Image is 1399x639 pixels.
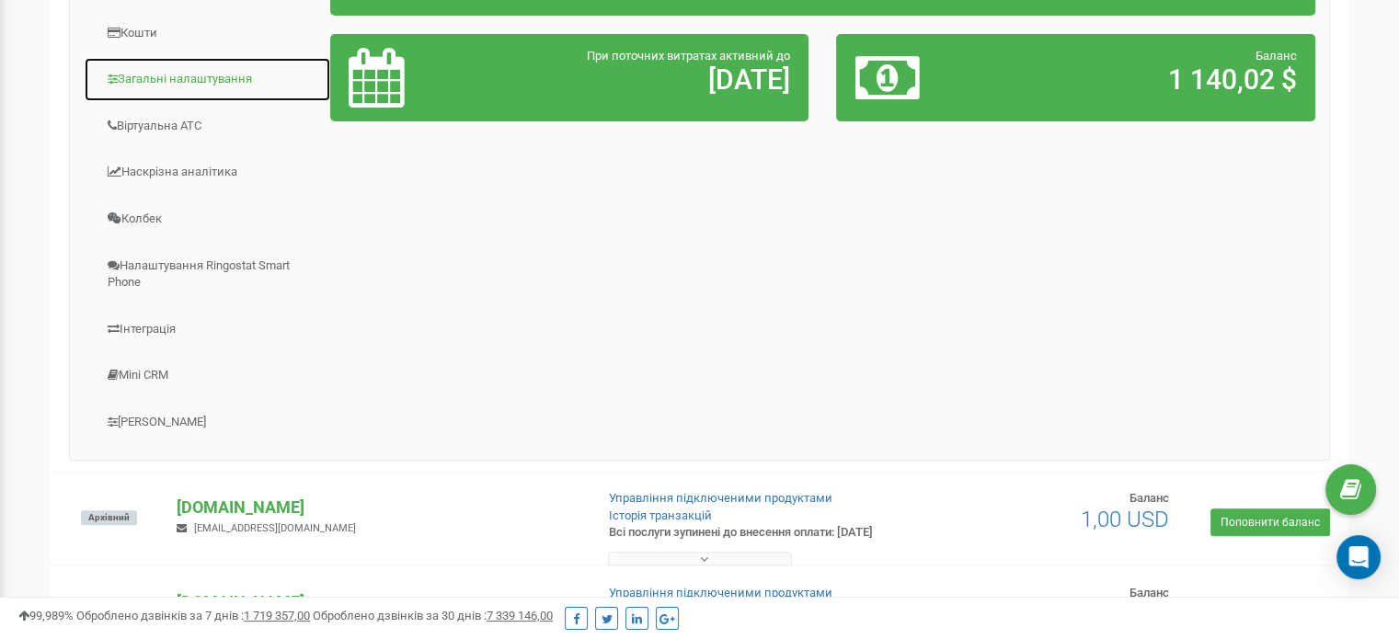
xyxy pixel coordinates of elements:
span: [EMAIL_ADDRESS][DOMAIN_NAME] [194,522,356,534]
a: Загальні налаштування [84,57,331,102]
a: [PERSON_NAME] [84,400,331,445]
a: Налаштування Ringostat Smart Phone [84,244,331,305]
span: 1,00 USD [1081,507,1169,532]
a: Поповнити баланс [1210,508,1330,536]
a: Віртуальна АТС [84,104,331,149]
span: Баланс [1130,586,1169,599]
u: 7 339 146,00 [487,609,553,622]
span: Архівний [81,510,137,525]
u: 1 719 357,00 [244,609,310,622]
h2: [DATE] [505,64,790,95]
span: Оброблено дзвінків за 30 днів : [313,609,553,622]
span: Баланс [1256,49,1297,63]
p: [DOMAIN_NAME] [177,496,579,519]
a: Наскрізна аналітика [84,150,331,195]
a: Історія транзакцій [609,508,712,522]
span: 99,989% [18,609,74,622]
div: Open Intercom Messenger [1336,535,1381,579]
a: Mini CRM [84,353,331,398]
p: Всі послуги зупинені до внесення оплати: [DATE] [609,524,903,542]
h2: 1 140,02 $ [1012,64,1297,95]
a: Управління підключеними продуктами [609,586,832,599]
span: Баланс [1130,491,1169,505]
span: Оброблено дзвінків за 7 днів : [76,609,310,622]
a: Кошти [84,11,331,56]
a: Колбек [84,197,331,242]
a: Управління підключеними продуктами [609,491,832,505]
p: [DOMAIN_NAME] [177,590,579,614]
span: При поточних витратах активний до [587,49,790,63]
a: Інтеграція [84,307,331,352]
